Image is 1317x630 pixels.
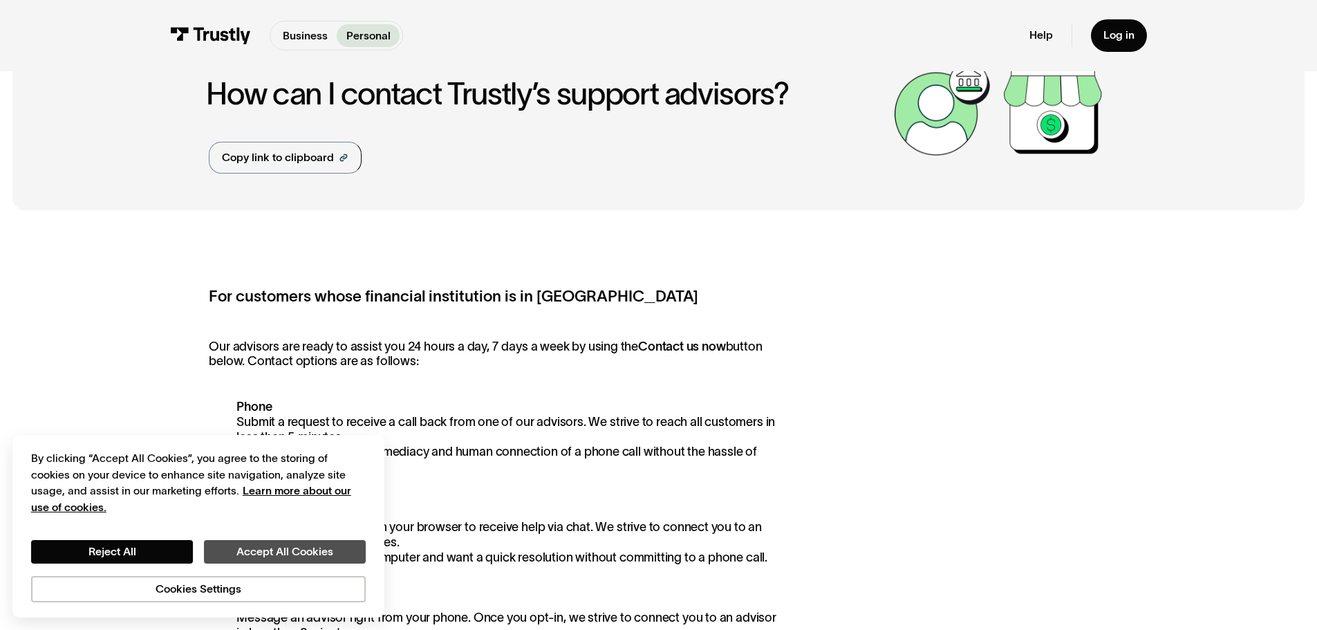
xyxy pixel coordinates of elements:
[236,400,272,414] strong: Phone
[209,288,698,304] strong: For customers whose financial institution is in [GEOGRAPHIC_DATA]
[346,28,391,44] p: Personal
[1029,28,1053,42] a: Help
[283,28,328,44] p: Business
[31,576,366,602] button: Cookies Settings
[1091,19,1147,52] a: Log in
[209,142,362,174] a: Copy link to clipboard
[1103,28,1134,42] div: Log in
[170,27,251,44] img: Trustly Logo
[273,24,337,47] a: Business
[31,450,366,602] div: Privacy
[209,340,787,369] p: Our advisors are ready to assist you 24 hours a day, 7 days a week by using the button below. Con...
[206,77,886,111] h1: How can I contact Trustly’s support advisors?
[222,149,334,166] div: Copy link to clipboard
[638,340,726,353] strong: Contact us now
[209,506,787,565] p: Connect to an advisor from your browser to receive help via chat. We strive to connect you to an ...
[31,450,366,515] div: By clicking “Accept All Cookies”, you agree to the storing of cookies on your device to enhance s...
[337,24,400,47] a: Personal
[31,540,193,564] button: Reject All
[12,435,384,618] div: Cookie banner
[209,400,787,474] p: Submit a request to receive a call back from one of our advisors. We strive to reach all customer...
[204,540,366,564] button: Accept All Cookies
